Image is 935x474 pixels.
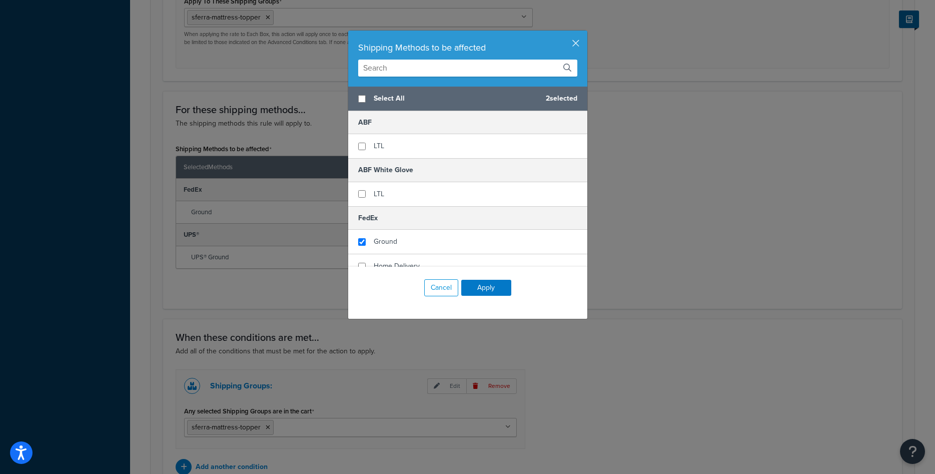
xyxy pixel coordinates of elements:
[374,261,420,271] span: Home Delivery
[424,279,458,296] button: Cancel
[348,111,587,134] h5: ABF
[348,87,587,111] div: 2 selected
[358,60,577,77] input: Search
[374,189,384,199] span: LTL
[374,141,384,151] span: LTL
[348,158,587,182] h5: ABF White Glove
[461,280,511,296] button: Apply
[358,41,577,55] div: Shipping Methods to be affected
[374,236,397,247] span: Ground
[348,206,587,230] h5: FedEx
[374,92,538,106] span: Select All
